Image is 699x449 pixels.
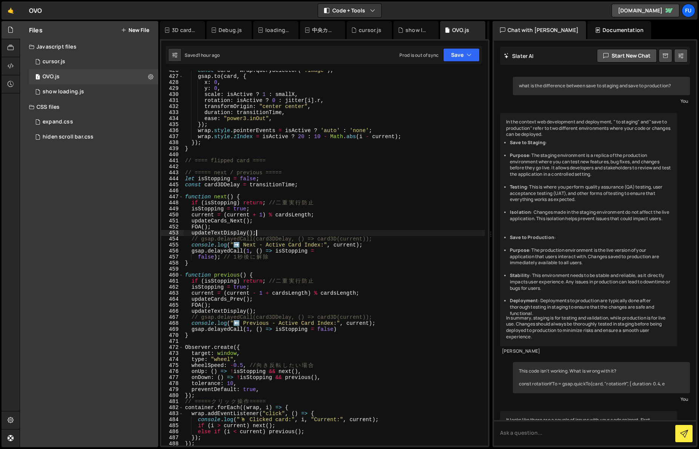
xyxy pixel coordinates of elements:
div: 477 [161,374,184,381]
div: expand.css [43,119,73,125]
div: 443 [161,170,184,176]
div: You [515,395,688,403]
div: 475 [161,362,184,368]
button: Save [443,48,480,62]
div: 17267/47820.css [29,114,158,129]
strong: Testing [510,184,527,190]
div: 431 [161,97,184,103]
div: This code isn't working. What is wrong with it? const rotationYTo = gsap.quickTo(card, "rotationY... [513,362,690,393]
h2: Slater AI [504,52,534,59]
button: Start new chat [597,49,657,62]
div: 437 [161,134,184,140]
div: 432 [161,103,184,110]
div: 17267/47816.css [29,129,158,145]
div: 446 [161,188,184,194]
div: 450 [161,212,184,218]
div: 17267/48011.js [29,84,158,99]
div: OVO.js [452,26,469,34]
div: 429 [161,85,184,91]
div: 473 [161,350,184,356]
div: 468 [161,320,184,326]
div: 17267/47848.js [29,69,158,84]
li: : The production environment is the live version of your application that users interact with. Ch... [510,247,671,266]
div: 1 hour ago [198,52,220,58]
div: 463 [161,290,184,296]
span: 1 [35,75,40,81]
div: cursor.js [43,58,65,65]
div: 483 [161,411,184,417]
div: Debug.js [219,26,242,34]
li: : [510,234,671,241]
div: 469 [161,326,184,332]
div: loadingPage.js [265,26,289,34]
div: show loading.js [43,88,84,95]
div: 427 [161,73,184,79]
li: : [510,140,671,146]
a: Fu [682,4,695,17]
div: 456 [161,248,184,254]
div: 488 [161,441,184,447]
strong: Isolation [510,209,531,215]
div: 474 [161,356,184,362]
div: 442 [161,164,184,170]
div: 480 [161,393,184,399]
div: 434 [161,116,184,122]
div: 459 [161,266,184,272]
div: 467 [161,314,184,320]
div: 453 [161,230,184,236]
a: 🤙 [2,2,20,20]
div: 452 [161,224,184,230]
div: 472 [161,344,184,350]
div: 3D card.js [172,26,196,34]
div: 471 [161,338,184,344]
div: 462 [161,284,184,290]
div: 466 [161,308,184,314]
div: show loading.js [405,26,430,34]
div: 485 [161,423,184,429]
div: 445 [161,182,184,188]
div: 486 [161,429,184,435]
div: 481 [161,399,184,405]
div: what is the difference between save to staging and save to production? [513,77,690,95]
div: 428 [161,79,184,85]
button: New File [121,27,149,33]
div: CSS files [20,99,158,114]
div: 451 [161,218,184,224]
li: : Deployments to production are typically done after thorough testing in staging to ensure that t... [510,298,671,317]
div: 430 [161,91,184,97]
li: : The staging environment is a replica of the production environment where you can test new featu... [510,152,671,178]
div: 441 [161,158,184,164]
div: 438 [161,140,184,146]
div: 460 [161,272,184,278]
strong: Save to Production [510,234,554,240]
strong: Save to Staging [510,139,545,146]
li: : Changes made in the staging environment do not affect the live application. This isolation help... [510,209,671,222]
div: 17267/48012.js [29,54,158,69]
div: OVO [29,6,42,15]
div: 中央カードゆらゆら.js [312,26,336,34]
div: 482 [161,405,184,411]
div: Saved [185,52,220,58]
div: 470 [161,332,184,338]
div: 449 [161,206,184,212]
div: 440 [161,152,184,158]
div: 435 [161,122,184,128]
li: : This is where you perform quality assurance (QA) testing, user acceptance testing (UAT), and ot... [510,184,671,203]
div: 465 [161,302,184,308]
div: You [515,97,688,105]
div: In the context web development and deployment, " to staging" and "save to production" refer to tw... [500,113,677,346]
strong: Purpose [510,152,529,158]
a: [DOMAIN_NAME] [612,4,679,17]
h2: Files [29,26,43,34]
div: 461 [161,278,184,284]
div: 439 [161,146,184,152]
div: 458 [161,260,184,266]
div: hiden scroll bar.css [43,134,93,140]
div: 484 [161,417,184,423]
div: OVO.js [43,73,60,80]
div: Documentation [587,21,651,39]
div: Prod is out of sync [399,52,439,58]
div: cursor.js [359,26,381,34]
strong: Deployment [510,297,538,304]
